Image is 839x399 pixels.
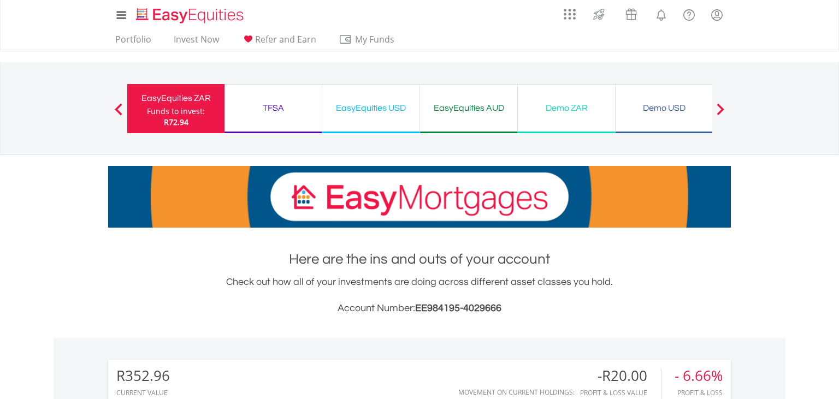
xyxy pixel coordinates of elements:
[710,109,731,120] button: Next
[427,100,511,116] div: EasyEquities AUD
[622,100,706,116] div: Demo USD
[622,5,640,23] img: vouchers-v2.svg
[675,368,723,384] div: - 6.66%
[169,34,223,51] a: Invest Now
[116,368,170,384] div: R352.96
[557,3,583,20] a: AppsGrid
[675,389,723,396] div: Profit & Loss
[647,3,675,25] a: Notifications
[255,33,316,45] span: Refer and Earn
[580,368,661,384] div: -R20.00
[134,91,218,106] div: EasyEquities ZAR
[134,7,248,25] img: EasyEquities_Logo.png
[615,3,647,23] a: Vouchers
[329,100,413,116] div: EasyEquities USD
[116,389,170,396] div: CURRENT VALUE
[564,8,576,20] img: grid-menu-icon.svg
[108,301,731,316] h3: Account Number:
[231,100,315,116] div: TFSA
[580,389,661,396] div: Profit & Loss Value
[108,166,731,228] img: EasyMortage Promotion Banner
[108,275,731,316] div: Check out how all of your investments are doing across different asset classes you hold.
[590,5,608,23] img: thrive-v2.svg
[111,34,156,51] a: Portfolio
[237,34,321,51] a: Refer and Earn
[524,100,608,116] div: Demo ZAR
[108,109,129,120] button: Previous
[108,249,731,269] h1: Here are the ins and outs of your account
[164,117,188,127] span: R72.94
[147,106,205,117] div: Funds to invest:
[415,303,501,313] span: EE984195-4029666
[458,389,575,396] div: Movement on Current Holdings:
[703,3,731,27] a: My Profile
[675,3,703,25] a: FAQ's and Support
[339,32,410,46] span: My Funds
[132,3,248,25] a: Home page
